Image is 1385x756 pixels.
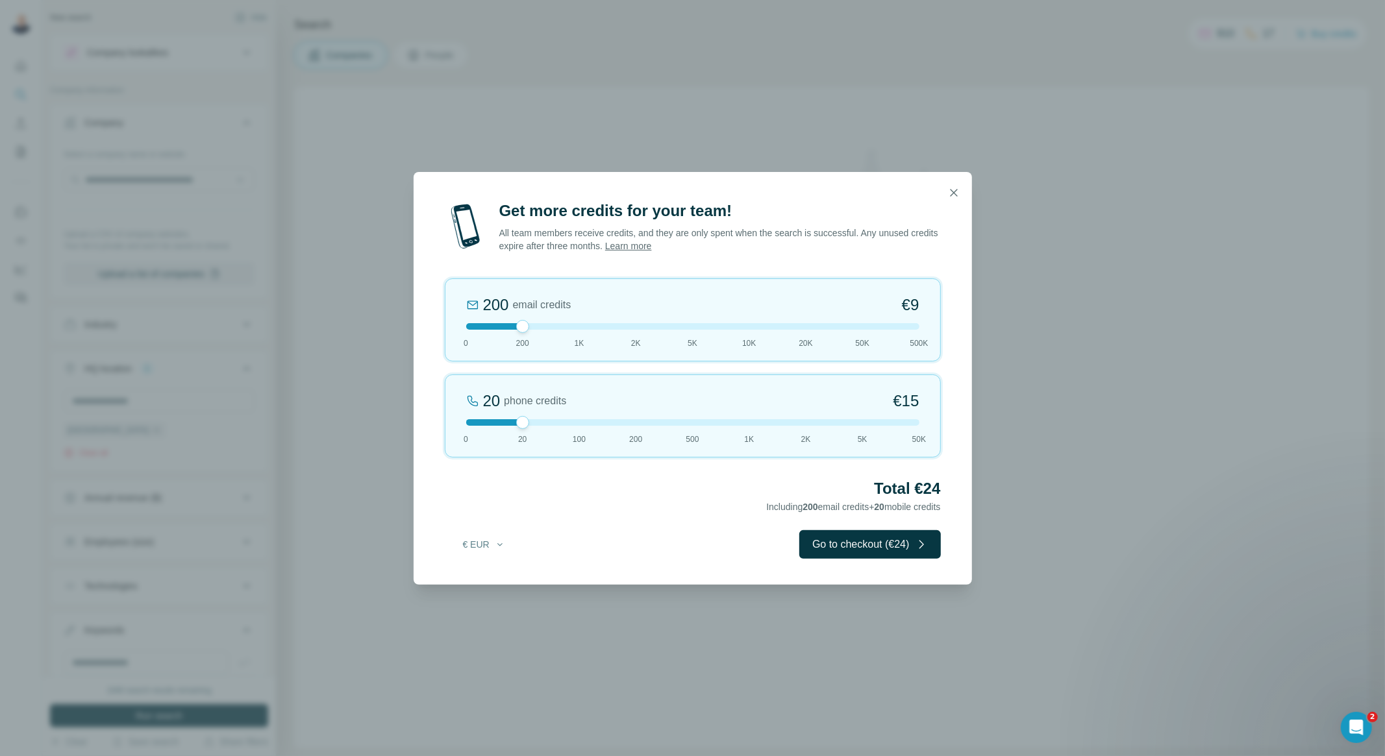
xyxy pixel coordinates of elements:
p: Hi [PERSON_NAME][EMAIL_ADDRESS][DOMAIN_NAME] 👋 [26,92,234,158]
span: 0 [464,433,468,445]
span: 2K [631,337,641,349]
span: 20K [799,337,812,349]
span: Help [217,437,238,446]
img: Profile image for Myles [127,21,153,47]
button: Messages [65,405,130,457]
span: 2 [1367,712,1378,722]
div: Ask a questionAI Agent and team can help [13,319,247,368]
span: 2K [801,433,811,445]
span: €9 [902,295,919,315]
div: 200 [483,295,509,315]
a: Learn more [605,241,652,251]
iframe: Intercom live chat [1341,712,1372,743]
img: Profile image for Christian [152,21,178,47]
span: 200 [803,502,817,512]
span: 1K [575,337,584,349]
span: 50K [856,337,869,349]
h2: Status Surfe [27,208,233,221]
span: 100 [573,433,586,445]
span: €15 [893,391,919,411]
span: Including email credits + mobile credits [766,502,940,512]
h2: Total €24 [445,478,941,499]
span: News [150,437,175,446]
button: Go to checkout (€24) [799,530,940,559]
div: 20 [483,391,501,411]
span: 5K [858,433,867,445]
p: All team members receive credits, and they are only spent when the search is successful. Any unus... [499,226,941,252]
button: View status page [27,276,233,302]
div: Ask a question [27,330,218,343]
p: How can we help? [26,158,234,180]
div: AI Agent and team can help [27,343,218,357]
span: email credits [513,297,571,313]
button: Help [195,405,260,457]
img: Profile image for Aurélie [177,21,203,47]
span: 10K [742,337,756,349]
span: 20 [875,502,885,512]
span: 500K [910,337,928,349]
img: mobile-phone [445,201,486,252]
span: 50K [912,433,926,445]
div: All services are online [27,258,233,271]
img: logo [26,25,38,45]
button: News [130,405,195,457]
button: € EUR [454,533,514,556]
span: 5K [688,337,697,349]
span: phone credits [504,393,566,409]
span: Home [18,437,47,446]
div: Close [223,21,247,44]
span: 1K [744,433,754,445]
span: 20 [518,433,527,445]
span: 200 [629,433,642,445]
span: 0 [464,337,468,349]
span: 200 [516,337,529,349]
span: 500 [686,433,699,445]
span: Messages [75,437,120,446]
